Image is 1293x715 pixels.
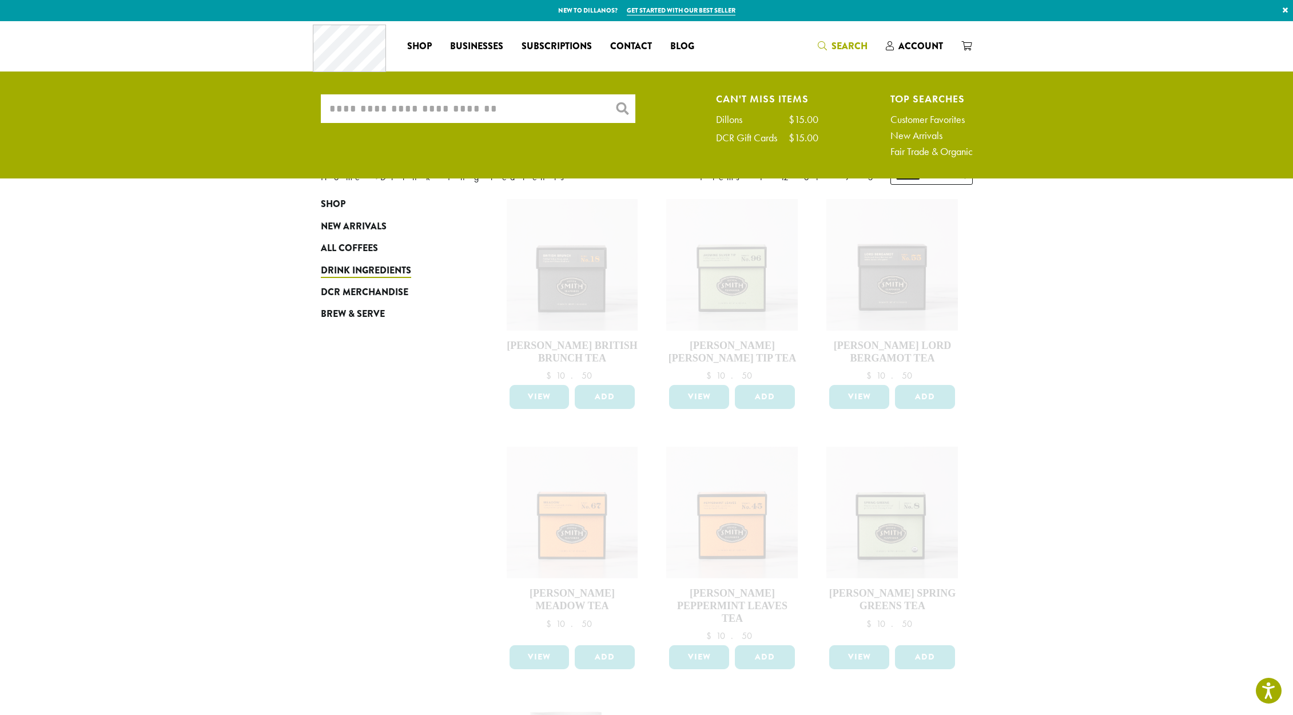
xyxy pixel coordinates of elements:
[716,114,754,125] div: Dillons
[321,197,345,212] span: Shop
[321,193,458,215] a: Shop
[890,146,973,157] a: Fair Trade & Organic
[890,114,973,125] a: Customer Favorites
[398,37,441,55] a: Shop
[321,220,387,234] span: New Arrivals
[670,39,694,54] span: Blog
[321,307,385,321] span: Brew & Serve
[890,130,973,141] a: New Arrivals
[890,94,973,103] h4: Top Searches
[321,216,458,237] a: New Arrivals
[716,94,818,103] h4: Can't Miss Items
[809,37,877,55] a: Search
[789,114,818,125] div: $15.00
[321,285,408,300] span: DCR Merchandise
[321,281,458,303] a: DCR Merchandise
[789,133,818,143] div: $15.00
[407,39,432,54] span: Shop
[898,39,943,53] span: Account
[321,264,411,278] span: Drink Ingredients
[522,39,592,54] span: Subscriptions
[321,237,458,259] a: All Coffees
[450,39,503,54] span: Businesses
[321,259,458,281] a: Drink Ingredients
[832,39,868,53] span: Search
[627,6,735,15] a: Get started with our best seller
[321,241,378,256] span: All Coffees
[321,303,458,325] a: Brew & Serve
[610,39,652,54] span: Contact
[716,133,789,143] div: DCR Gift Cards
